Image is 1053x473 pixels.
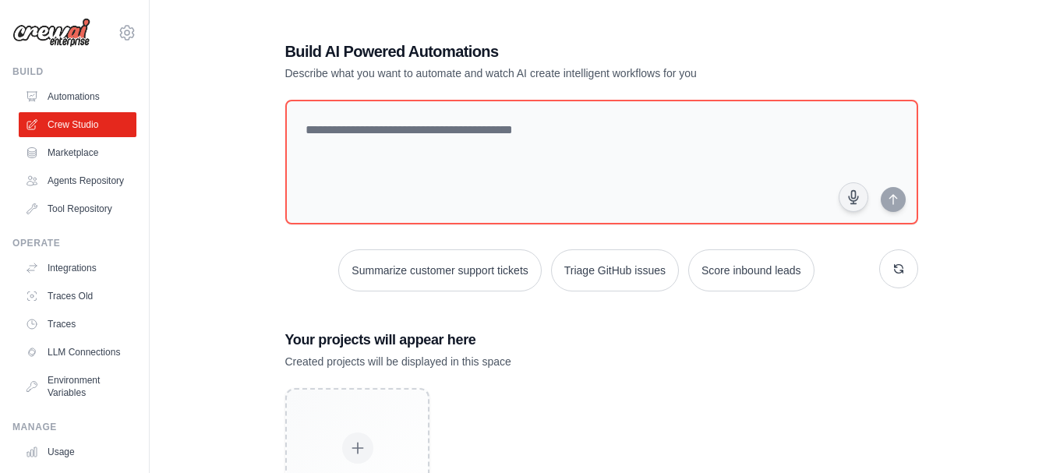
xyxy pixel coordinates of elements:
h3: Your projects will appear here [285,329,918,351]
div: Operate [12,237,136,249]
a: Crew Studio [19,112,136,137]
p: Created projects will be displayed in this space [285,354,918,369]
a: Agents Repository [19,168,136,193]
p: Describe what you want to automate and watch AI create intelligent workflows for you [285,65,809,81]
a: Integrations [19,256,136,281]
button: Click to speak your automation idea [839,182,868,212]
a: Usage [19,439,136,464]
a: LLM Connections [19,340,136,365]
a: Marketplace [19,140,136,165]
div: Manage [12,421,136,433]
button: Score inbound leads [688,249,814,291]
a: Traces Old [19,284,136,309]
a: Tool Repository [19,196,136,221]
a: Environment Variables [19,368,136,405]
a: Traces [19,312,136,337]
h1: Build AI Powered Automations [285,41,809,62]
button: Triage GitHub issues [551,249,679,291]
div: Build [12,65,136,78]
img: Logo [12,18,90,48]
a: Automations [19,84,136,109]
button: Get new suggestions [879,249,918,288]
button: Summarize customer support tickets [338,249,541,291]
